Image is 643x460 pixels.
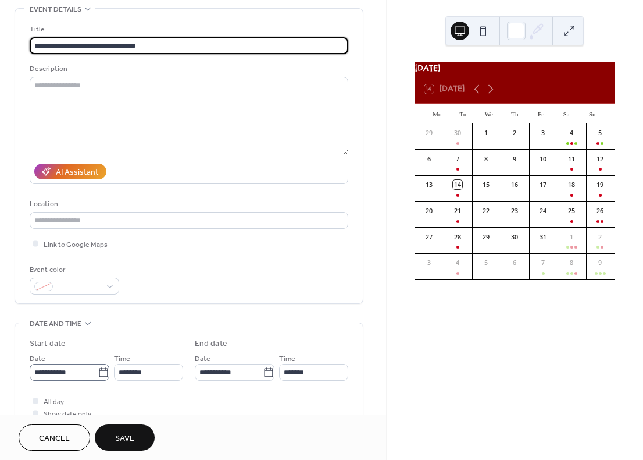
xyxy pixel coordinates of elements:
span: Show date only [44,408,91,420]
span: Time [114,353,130,365]
div: 22 [481,206,491,215]
div: 5 [481,258,491,267]
div: 21 [453,206,462,215]
div: 16 [510,180,519,189]
div: 3 [424,258,434,267]
div: Start date [30,338,66,350]
div: 29 [424,128,434,137]
button: Cancel [19,424,90,451]
div: 6 [424,154,434,164]
div: 20 [424,206,434,215]
div: 27 [424,232,434,242]
div: 14 [453,180,462,189]
div: 18 [567,180,576,189]
div: Sa [553,104,579,123]
div: 10 [538,154,548,164]
div: 7 [538,258,548,267]
div: 8 [481,154,491,164]
div: 9 [510,154,519,164]
div: Th [502,104,527,123]
div: 19 [595,180,605,189]
div: Su [580,104,605,123]
div: 1 [567,232,576,242]
span: Date [30,353,45,365]
div: Fr [528,104,553,123]
button: Save [95,424,155,451]
div: 13 [424,180,434,189]
div: Description [30,63,346,75]
div: 30 [510,232,519,242]
div: 25 [567,206,576,215]
div: 8 [567,258,576,267]
div: 17 [538,180,548,189]
div: Event color [30,264,117,276]
span: Save [115,433,134,445]
div: We [476,104,502,123]
div: 23 [510,206,519,215]
div: Mo [424,104,450,123]
div: 5 [595,128,605,137]
div: 7 [453,154,462,164]
div: 28 [453,232,462,242]
span: Link to Google Maps [44,239,108,251]
div: 4 [453,258,462,267]
div: 3 [538,128,548,137]
div: 2 [510,128,519,137]
div: Title [30,23,346,36]
div: 2 [595,232,605,242]
div: 12 [595,154,605,164]
div: End date [195,338,227,350]
div: 31 [538,232,548,242]
div: 6 [510,258,519,267]
div: 1 [481,128,491,137]
div: 9 [595,258,605,267]
div: 24 [538,206,548,215]
span: Date and time [30,318,81,330]
div: [DATE] [415,62,615,75]
div: 26 [595,206,605,215]
div: Tu [450,104,476,123]
div: AI Assistant [56,167,98,179]
div: 11 [567,154,576,164]
span: Cancel [39,433,70,445]
span: Time [279,353,295,365]
div: 30 [453,128,462,137]
div: Location [30,198,346,210]
button: AI Assistant [34,164,106,179]
span: All day [44,396,64,408]
div: 29 [481,232,491,242]
span: Event details [30,3,81,16]
div: 15 [481,180,491,189]
div: 4 [567,128,576,137]
span: Date [195,353,210,365]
